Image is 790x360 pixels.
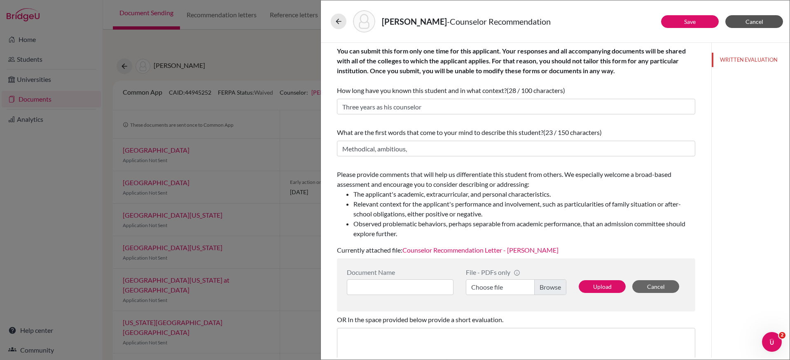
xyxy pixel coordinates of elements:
[337,170,695,239] span: Please provide comments that will help us differentiate this student from others. We especially w...
[353,199,695,219] li: Relevant context for the applicant's performance and involvement, such as particularities of fami...
[353,189,695,199] li: The applicant's academic, extracurricular, and personal characteristics.
[466,279,566,295] label: Choose file
[712,53,790,67] button: WRITTEN EVALUATION
[337,166,695,258] div: Currently attached file:
[632,280,679,293] button: Cancel
[337,316,503,323] span: OR In the space provided below provide a short evaluation.
[402,246,559,254] a: Counselor Recommendation Letter - [PERSON_NAME]
[514,269,520,276] span: info
[466,268,566,276] div: File - PDFs only
[762,332,782,352] iframe: Intercom live chat
[579,280,626,293] button: Upload
[337,47,686,74] b: You can submit this form only one time for this applicant. Your responses and all accompanying do...
[347,268,453,276] div: Document Name
[337,128,543,136] span: What are the first words that come to your mind to describe this student?
[779,332,785,339] span: 2
[353,219,695,239] li: Observed problematic behaviors, perhaps separable from academic performance, that an admission co...
[447,16,551,26] span: - Counselor Recommendation
[337,47,686,94] span: How long have you known this student and in what context?
[543,128,602,136] span: (23 / 150 characters)
[507,86,565,94] span: (28 / 100 characters)
[382,16,447,26] strong: [PERSON_NAME]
